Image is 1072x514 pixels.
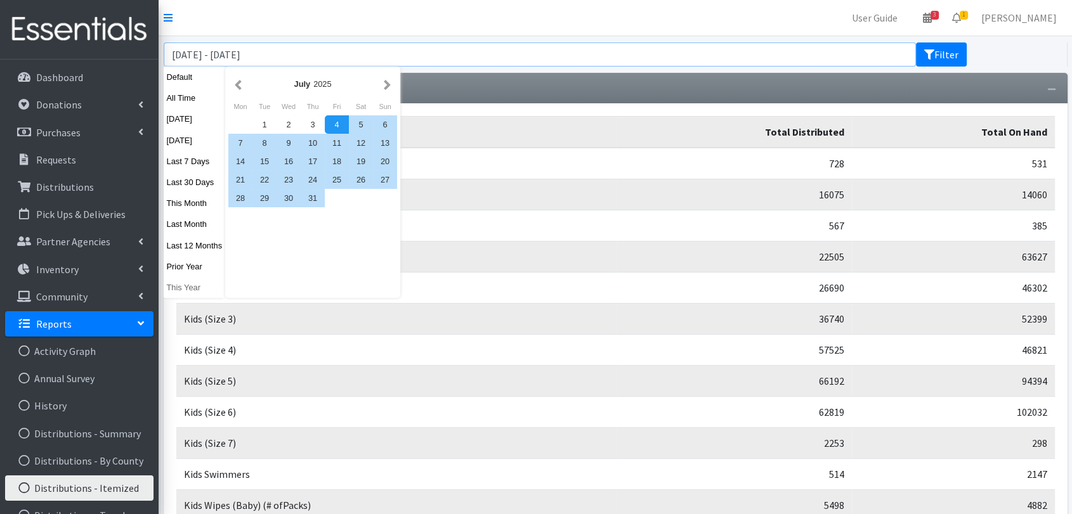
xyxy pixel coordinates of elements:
[616,179,852,210] td: 16075
[301,134,325,152] div: 10
[5,147,154,172] a: Requests
[373,170,397,189] div: 27
[301,189,325,207] div: 31
[325,170,349,189] div: 25
[252,189,277,207] div: 29
[852,397,1054,428] td: 102032
[301,170,325,189] div: 24
[852,179,1054,210] td: 14060
[373,115,397,134] div: 6
[294,79,310,89] strong: July
[252,152,277,170] div: 15
[36,263,79,276] p: Inventory
[349,115,373,134] div: 5
[616,304,852,335] td: 36740
[916,42,967,67] button: Filter
[277,115,301,134] div: 2
[5,65,154,90] a: Dashboard
[616,273,852,304] td: 26690
[301,115,325,134] div: 3
[852,241,1054,273] td: 63627
[942,5,971,30] a: 1
[176,428,617,459] td: Kids (Size 7)
[164,68,226,86] button: Default
[252,115,277,134] div: 1
[36,181,94,193] p: Distributions
[913,5,942,30] a: 3
[164,236,226,255] button: Last 12 Months
[5,120,154,145] a: Purchases
[5,202,154,227] a: Pick Ups & Deliveries
[164,152,226,170] button: Last 7 Days
[349,152,373,170] div: 19
[164,173,226,191] button: Last 30 Days
[616,210,852,241] td: 567
[852,459,1054,490] td: 2147
[5,229,154,254] a: Partner Agencies
[5,421,154,446] a: Distributions - Summary
[5,284,154,309] a: Community
[325,115,349,134] div: 4
[164,131,226,150] button: [DATE]
[349,134,373,152] div: 12
[852,273,1054,304] td: 46302
[349,170,373,189] div: 26
[616,241,852,273] td: 22505
[277,98,301,115] div: Wednesday
[5,92,154,117] a: Donations
[176,366,617,397] td: Kids (Size 5)
[36,208,126,221] p: Pick Ups & Deliveries
[5,257,154,282] a: Inventory
[616,335,852,366] td: 57525
[36,126,81,139] p: Purchases
[960,11,968,20] span: 1
[349,98,373,115] div: Saturday
[373,134,397,152] div: 13
[228,189,252,207] div: 28
[228,134,252,152] div: 7
[5,366,154,391] a: Annual Survey
[5,311,154,337] a: Reports
[5,338,154,364] a: Activity Graph
[36,71,83,84] p: Dashboard
[616,428,852,459] td: 2253
[36,235,110,248] p: Partner Agencies
[164,110,226,128] button: [DATE]
[277,134,301,152] div: 9
[252,134,277,152] div: 8
[313,79,331,89] span: 2025
[5,448,154,473] a: Distributions - By County
[616,148,852,179] td: 728
[325,152,349,170] div: 18
[228,152,252,170] div: 14
[252,98,277,115] div: Tuesday
[373,152,397,170] div: 20
[277,189,301,207] div: 30
[5,174,154,200] a: Distributions
[971,5,1067,30] a: [PERSON_NAME]
[325,134,349,152] div: 11
[5,475,154,501] a: Distributions - Itemized
[931,11,939,20] span: 3
[301,152,325,170] div: 17
[176,397,617,428] td: Kids (Size 6)
[164,278,226,297] button: This Year
[277,170,301,189] div: 23
[176,335,617,366] td: Kids (Size 4)
[277,152,301,170] div: 16
[5,393,154,418] a: History
[36,98,82,111] p: Donations
[36,153,76,166] p: Requests
[164,42,917,67] input: January 1, 2011 - December 31, 2011
[852,210,1054,241] td: 385
[176,304,617,335] td: Kids (Size 3)
[852,117,1054,148] th: Total On Hand
[164,215,226,233] button: Last Month
[325,98,349,115] div: Friday
[252,170,277,189] div: 22
[176,459,617,490] td: Kids Swimmers
[616,366,852,397] td: 66192
[373,98,397,115] div: Sunday
[301,98,325,115] div: Thursday
[616,117,852,148] th: Total Distributed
